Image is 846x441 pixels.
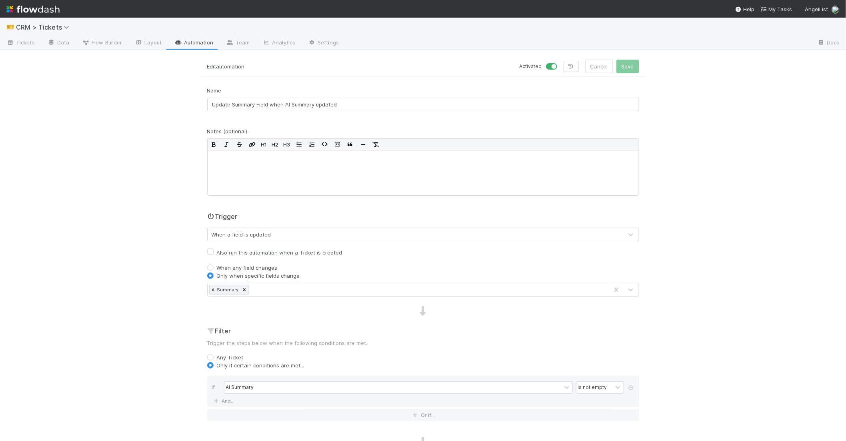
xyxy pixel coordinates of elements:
button: H2 [270,139,281,150]
div: AI Summary [226,384,254,391]
div: When a field is updated [212,231,271,239]
a: Team [220,37,256,50]
div: AI Summary [210,285,240,294]
div: Help [735,5,754,13]
h2: Trigger [207,212,238,221]
div: If [212,381,224,395]
a: Layout [128,37,168,50]
button: Edit Link [246,139,259,150]
a: My Tasks [761,5,792,13]
button: Horizontal Rule [357,139,370,150]
p: Trigger the steps below when the following conditions are met. [207,339,639,347]
label: When any field changes [217,264,278,272]
button: Code [318,139,331,150]
a: Analytics [256,37,302,50]
button: Save [616,60,639,73]
label: Only if certain conditions are met... [217,361,304,369]
button: Ordered List [306,139,318,150]
button: Blockquote [344,139,357,150]
a: And.. [212,395,237,407]
button: H1 [259,139,270,150]
a: Settings [302,37,345,50]
button: Or if... [207,409,639,421]
button: Bold [208,139,220,150]
p: Edit automation [207,60,417,73]
span: My Tasks [761,6,792,12]
a: Flow Builder [76,37,128,50]
small: Activated [520,63,542,70]
span: Flow Builder [82,38,122,46]
label: Notes (optional) [207,127,248,135]
label: Also run this automation when a Ticket is created [217,248,342,257]
span: AngelList [805,6,828,12]
button: Italic [220,139,233,150]
span: CRM > Tickets [16,23,73,31]
button: Cancel [585,60,613,73]
img: logo-inverted-e16ddd16eac7371096b0.svg [6,2,60,16]
span: 🎫 [6,24,14,30]
a: Automation [168,37,220,50]
button: Code Block [331,139,344,150]
label: Any Ticket [217,353,244,361]
img: avatar_7e1c67d1-c55a-4d71-9394-c171c6adeb61.png [832,6,840,14]
button: Bullet List [293,139,306,150]
a: Docs [811,37,846,50]
h2: Filter [207,326,639,336]
label: Name [207,86,222,94]
button: Strikethrough [233,139,246,150]
div: is not empty [578,384,607,391]
a: Data [41,37,76,50]
span: Tickets [6,38,35,46]
label: Only when specific fields change [217,272,300,280]
button: Remove Format [370,139,382,150]
button: H3 [281,139,293,150]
